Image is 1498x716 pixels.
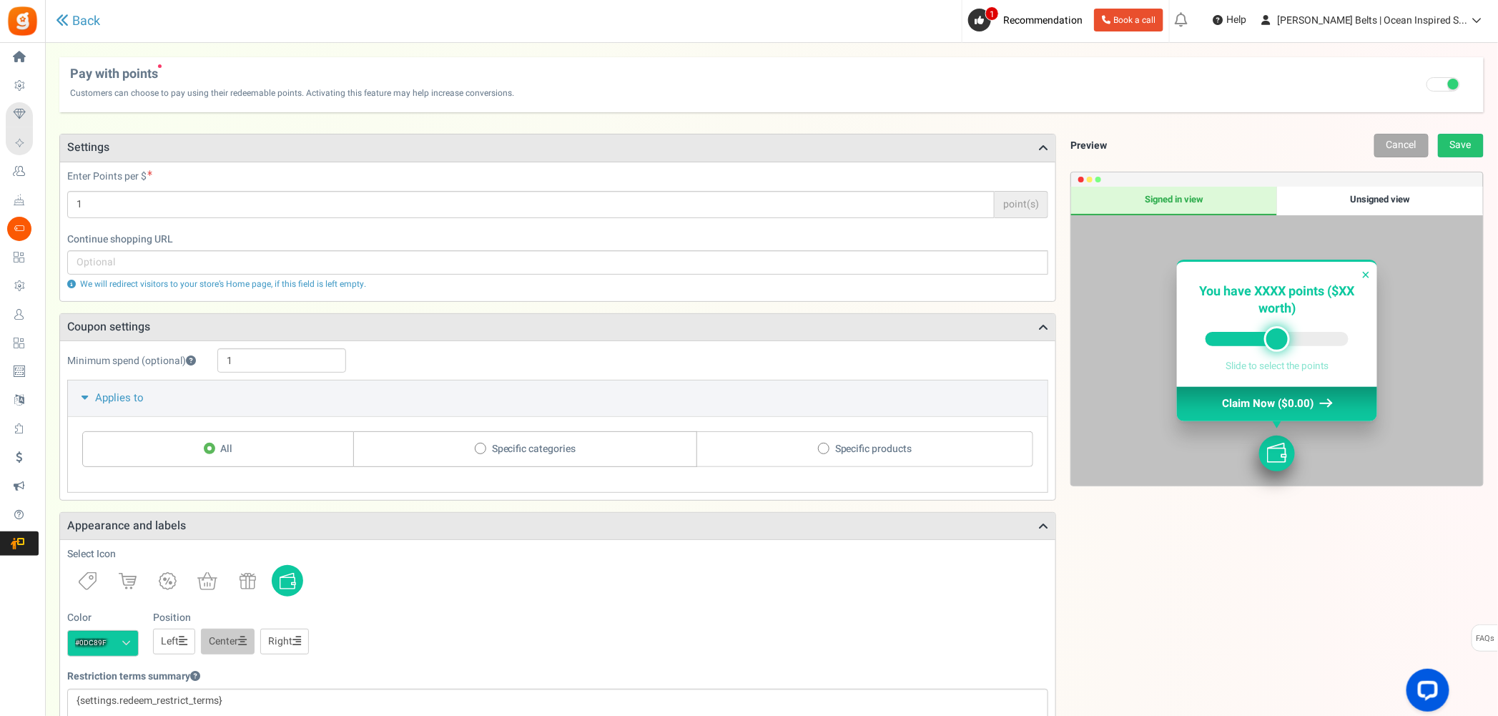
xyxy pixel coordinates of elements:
input: Required [67,191,995,218]
a: Save [1438,134,1484,157]
span: 1 [985,6,999,21]
div: Slide to select the points [1188,361,1366,372]
span: We will redirect visitors to your store’s Home page, if this field is left empty. [80,278,366,290]
input: Optional [67,250,1048,275]
div: Claim Now ($0.00) [1177,386,1377,421]
h5: Restriction terms summary [67,671,200,682]
span: You have XXXX points ($XX worth) [1200,282,1355,318]
span: Customers can choose to pay using their redeemable points. Activating this feature may help incre... [70,82,514,98]
h3: Coupon settings [60,314,1055,341]
img: wallet.svg [1267,443,1287,463]
span: FAQs [1476,625,1495,652]
img: wallet.svg [280,573,296,589]
span: Recommendation [1003,13,1083,28]
a: Help [1207,9,1252,31]
span: Applies to [95,390,144,406]
span: All [221,442,233,456]
div: Signed in view [1071,187,1277,215]
a: Cancel [1374,134,1429,157]
a: Right [260,629,309,654]
a: Center [201,629,255,654]
h3: Appearance and labels [60,513,1055,540]
label: Position [153,611,191,625]
span: [PERSON_NAME] Belts | Ocean Inspired S... [1277,13,1468,28]
span: ($0.00) [1278,396,1314,411]
a: Left [153,629,195,654]
div: × [1362,265,1371,285]
img: shoppingBag.svg [197,572,217,590]
label: Select Icon [67,547,116,561]
img: gift.svg [240,573,256,589]
span: Pay with points [70,64,514,82]
span: Specific products [835,442,912,456]
div: Preview only [1071,187,1483,486]
img: priceTag.svg [79,572,97,590]
span: Help [1223,13,1246,27]
div: Unsigned view [1277,187,1483,215]
a: 1 Recommendation [968,9,1088,31]
span: Specific categories [492,442,576,456]
span: New [158,64,162,68]
img: Gratisfaction [6,5,39,37]
label: Continue shopping URL [67,232,1048,247]
h3: Settings [60,134,1055,162]
label: Color [67,611,92,625]
a: Book a call [1094,9,1163,31]
label: Enter Points per $ [67,170,152,184]
button: Applies to [68,381,1048,416]
img: cart.svg [119,573,137,589]
h5: Preview [1070,140,1107,151]
label: Minimum spend (optional) [67,354,210,368]
span: point(s) [995,191,1048,218]
img: badge.svg [159,572,177,590]
span: Claim Now [1223,396,1276,411]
